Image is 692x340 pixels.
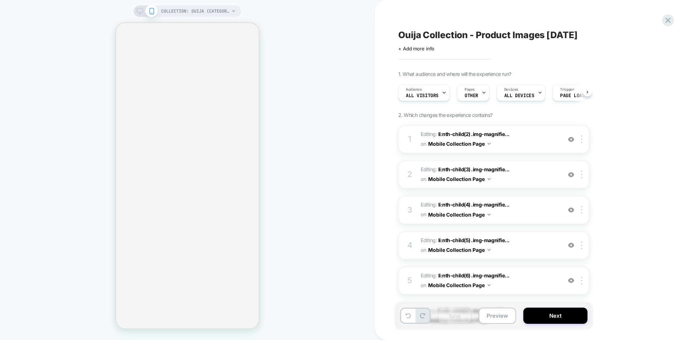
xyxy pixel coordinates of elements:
[504,93,534,98] span: ALL DEVICES
[421,139,426,148] span: on
[581,135,582,143] img: close
[568,242,574,248] img: crossed eye
[568,136,574,142] img: crossed eye
[465,93,478,98] span: OTHER
[406,93,439,98] span: All Visitors
[406,203,413,217] div: 3
[568,277,574,284] img: crossed eye
[488,214,491,216] img: down arrow
[428,139,491,149] button: Mobile Collection Page
[581,277,582,285] img: close
[161,5,230,17] span: COLLECTION: Ouija (Category)
[406,167,413,182] div: 2
[421,236,558,255] span: Editing :
[568,172,574,178] img: crossed eye
[406,238,413,253] div: 4
[421,281,426,290] span: on
[428,280,491,290] button: Mobile Collection Page
[560,93,585,98] span: Page Load
[421,130,558,149] span: Editing :
[398,112,492,118] span: 2. Which changes the experience contains?
[421,165,558,184] span: Editing :
[488,178,491,180] img: down arrow
[488,249,491,251] img: down arrow
[581,171,582,178] img: close
[438,201,510,208] span: li:nth-child(4) .img-magnifie...
[438,272,510,278] span: li:nth-child(6) .img-magnifie...
[421,245,426,254] span: on
[560,87,574,92] span: Trigger
[488,143,491,145] img: down arrow
[406,132,413,146] div: 1
[398,30,578,40] span: Ouija Collection - Product Images [DATE]
[438,237,510,243] span: li:nth-child(5) .img-magnifie...
[398,46,434,51] span: + Add more info
[428,245,491,255] button: Mobile Collection Page
[465,87,475,92] span: Pages
[523,308,587,324] button: Next
[581,241,582,249] img: close
[428,174,491,184] button: Mobile Collection Page
[421,174,426,183] span: on
[406,273,413,288] div: 5
[421,271,558,290] span: Editing :
[438,308,471,324] button: Save
[479,308,516,324] button: Preview
[398,71,511,77] span: 1. What audience and where will the experience run?
[406,87,422,92] span: Audience
[568,207,574,213] img: crossed eye
[438,166,510,172] span: li:nth-child(3) .img-magnifie...
[428,209,491,220] button: Mobile Collection Page
[438,131,510,137] span: li:nth-child(2) .img-magnifie...
[421,200,558,219] span: Editing :
[421,210,426,219] span: on
[504,87,518,92] span: Devices
[581,206,582,214] img: close
[488,284,491,286] img: down arrow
